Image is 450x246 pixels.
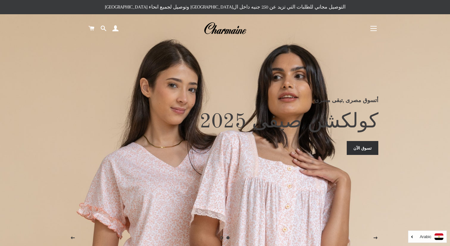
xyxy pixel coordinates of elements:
a: الصفحه 1current [225,235,231,241]
a: تحميل الصور 2 [219,235,225,241]
button: الصفحه التالية [368,230,383,246]
button: الصفحه السابقة [65,230,81,246]
a: Arabic [411,233,443,240]
h2: كولكشن صيفى 2025 [72,109,378,135]
a: تسوق الآن [347,141,378,155]
p: أتسوق مصرى ,تبقى مصرى [72,96,378,105]
i: Arabic [420,235,431,239]
img: Charmaine Egypt [204,22,246,35]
